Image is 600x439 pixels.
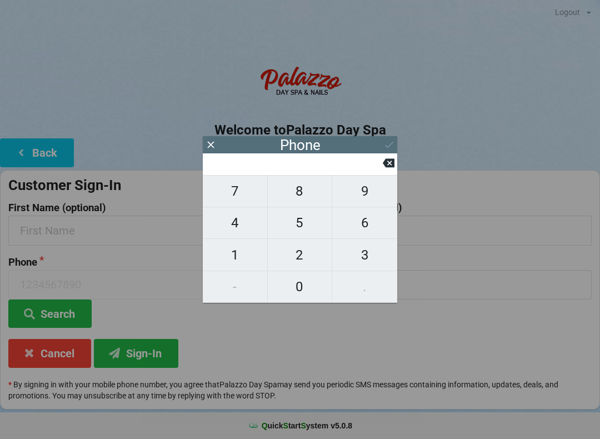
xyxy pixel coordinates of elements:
span: 9 [332,179,397,203]
button: 7 [203,175,268,207]
button: 4 [203,207,268,239]
span: 4 [203,211,267,235]
button: 9 [332,175,397,207]
button: 6 [332,207,397,239]
span: 6 [332,211,397,235]
button: 2 [268,239,333,271]
span: 2 [268,243,332,267]
button: 1 [203,239,268,271]
span: 5 [268,211,332,235]
div: Phone [280,139,321,151]
button: 5 [268,207,333,239]
button: 0 [268,271,333,303]
span: 1 [203,243,267,267]
span: 0 [268,275,332,298]
span: 8 [268,179,332,203]
button: 3 [332,239,397,271]
button: 8 [268,175,333,207]
span: 3 [332,243,397,267]
span: 7 [203,179,267,203]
